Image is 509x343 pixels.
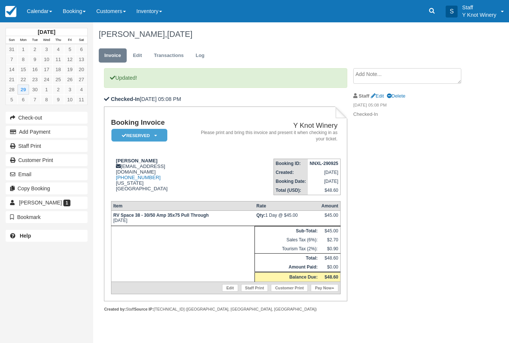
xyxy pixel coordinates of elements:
td: $45.00 [319,226,340,236]
a: Staff Print [241,284,268,292]
a: 6 [18,95,29,105]
button: Check-out [6,112,88,124]
th: Amount [319,201,340,211]
strong: NNXL-290925 [310,161,338,166]
a: 28 [6,85,18,95]
strong: RV Space 38 - 30/50 Amp 35x75 Pull Through [113,213,209,218]
div: S [446,6,458,18]
th: Sub-Total: [255,226,319,236]
td: $0.90 [319,244,340,254]
th: Thu [53,36,64,44]
strong: Qty [256,213,265,218]
a: 15 [18,64,29,74]
a: 14 [6,64,18,74]
a: 26 [64,74,76,85]
a: 13 [76,54,87,64]
th: Sun [6,36,18,44]
strong: [PERSON_NAME] [116,158,158,163]
a: 3 [64,85,76,95]
button: Copy Booking [6,182,88,194]
a: 27 [76,74,87,85]
a: Reserved [111,128,165,142]
button: Add Payment [6,126,88,138]
a: 11 [76,95,87,105]
a: 24 [41,74,52,85]
a: Customer Print [271,284,308,292]
button: Email [6,168,88,180]
td: 1 Day @ $45.00 [255,211,319,226]
td: Sales Tax (6%): [255,235,319,244]
a: 9 [53,95,64,105]
h2: Y Knot Winery [201,122,338,130]
div: $45.00 [321,213,338,224]
a: 29 [18,85,29,95]
a: 17 [41,64,52,74]
td: $0.00 [319,263,340,272]
h1: [PERSON_NAME], [99,30,470,39]
img: checkfront-main-nav-mini-logo.png [5,6,16,17]
h1: Booking Invoice [111,119,198,127]
td: $48.60 [319,254,340,263]
a: 12 [64,54,76,64]
td: [DATE] [308,168,340,177]
a: 22 [18,74,29,85]
th: Balance Due: [255,272,319,282]
p: Checked-In [353,111,470,118]
a: 5 [64,44,76,54]
strong: $48.60 [325,274,338,280]
th: Mon [18,36,29,44]
th: Fri [64,36,76,44]
strong: Staff [359,93,370,99]
a: 2 [29,44,41,54]
b: Checked-In [111,96,140,102]
th: Rate [255,201,319,211]
a: 16 [29,64,41,74]
strong: Created by: [104,307,126,311]
a: 7 [29,95,41,105]
td: [DATE] [111,211,255,226]
a: 1 [18,44,29,54]
p: Staff [462,4,496,11]
th: Wed [41,36,52,44]
a: Delete [387,93,405,99]
a: 10 [41,54,52,64]
a: 4 [53,44,64,54]
span: [DATE] [167,29,192,39]
a: 31 [6,44,18,54]
span: 1 [63,200,70,206]
b: Help [20,233,31,239]
a: 6 [76,44,87,54]
a: Pay Now [311,284,338,292]
a: 1 [41,85,52,95]
em: Reserved [111,129,167,142]
a: [PERSON_NAME] 1 [6,197,88,209]
a: 5 [6,95,18,105]
a: 3 [41,44,52,54]
a: 21 [6,74,18,85]
td: $48.60 [308,186,340,195]
a: 18 [53,64,64,74]
a: 19 [64,64,76,74]
a: 25 [53,74,64,85]
td: [DATE] [308,177,340,186]
a: Customer Print [6,154,88,166]
p: Updated! [104,68,347,88]
div: [EMAIL_ADDRESS][DOMAIN_NAME] [US_STATE] [GEOGRAPHIC_DATA] [111,158,198,191]
span: [PERSON_NAME] [19,200,62,206]
a: Transactions [148,48,189,63]
a: 11 [53,54,64,64]
a: 10 [64,95,76,105]
p: Y Knot Winery [462,11,496,19]
div: Staff [TECHNICAL_ID] ([GEOGRAPHIC_DATA], [GEOGRAPHIC_DATA], [GEOGRAPHIC_DATA]) [104,307,347,312]
a: 23 [29,74,41,85]
a: 20 [76,64,87,74]
a: 4 [76,85,87,95]
a: Help [6,230,88,242]
a: 9 [29,54,41,64]
a: 30 [29,85,41,95]
th: Amount Paid: [255,263,319,272]
th: Total: [255,254,319,263]
a: [PHONE_NUMBER] [116,175,161,180]
a: 8 [41,95,52,105]
button: Bookmark [6,211,88,223]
